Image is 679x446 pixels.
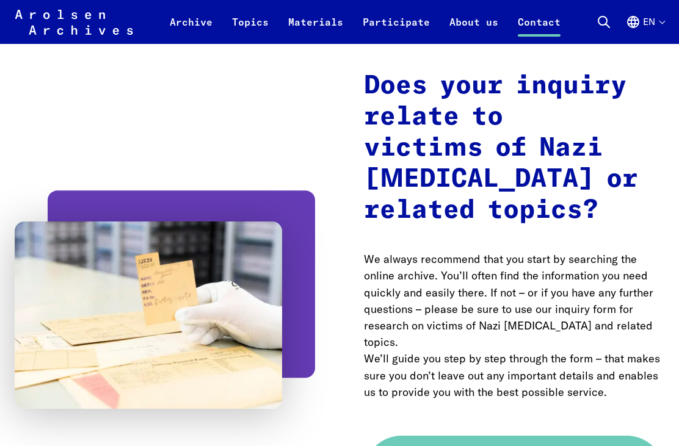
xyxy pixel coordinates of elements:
a: About us [440,15,508,44]
a: Topics [222,15,278,44]
nav: Primary [160,7,570,37]
p: We always recommend that you start by searching the online archive. You’ll often find the informa... [364,251,664,400]
a: Archive [160,15,222,44]
strong: Does your inquiry relate to victims of Nazi [MEDICAL_DATA] or related topics? [364,73,638,223]
a: Contact [508,15,570,44]
a: Materials [278,15,353,44]
button: English, language selection [626,15,664,44]
a: Participate [353,15,440,44]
